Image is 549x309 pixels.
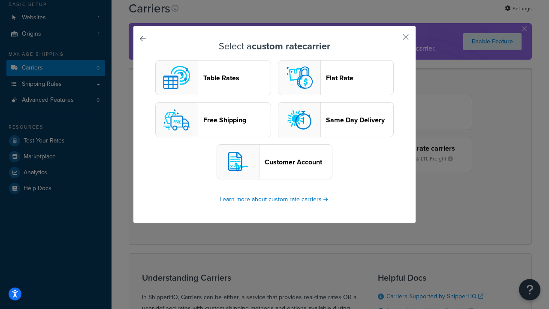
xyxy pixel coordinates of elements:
[217,144,332,179] button: customerAccount logoCustomer Account
[155,60,271,95] button: custom logoTable Rates
[326,74,393,82] header: Flat Rate
[265,158,332,166] header: Customer Account
[278,60,394,95] button: flat logoFlat Rate
[220,195,329,204] a: Learn more about custom rate carriers
[203,74,271,82] header: Table Rates
[155,41,394,51] h3: Select a
[203,116,271,124] header: Free Shipping
[221,145,255,179] img: customerAccount logo
[326,116,393,124] header: Same Day Delivery
[252,39,330,53] strong: custom rate carrier
[282,61,317,95] img: flat logo
[160,103,194,137] img: free logo
[278,102,394,137] button: sameday logoSame Day Delivery
[282,103,317,137] img: sameday logo
[155,102,271,137] button: free logoFree Shipping
[160,61,194,95] img: custom logo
